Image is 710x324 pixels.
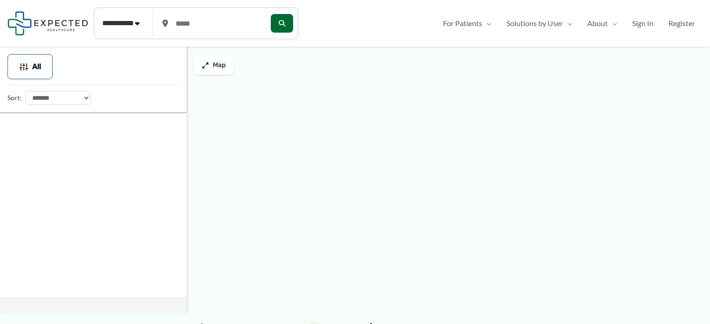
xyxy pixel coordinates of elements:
[608,16,617,30] span: Menu Toggle
[436,16,499,30] a: For PatientsMenu Toggle
[563,16,572,30] span: Menu Toggle
[580,16,625,30] a: AboutMenu Toggle
[482,16,492,30] span: Menu Toggle
[668,16,695,30] span: Register
[213,62,226,69] span: Map
[32,63,41,70] span: All
[19,62,28,71] img: Filter
[632,16,654,30] span: Sign In
[7,92,21,104] label: Sort:
[506,16,563,30] span: Solutions by User
[499,16,580,30] a: Solutions by UserMenu Toggle
[7,54,53,79] button: All
[625,16,661,30] a: Sign In
[194,56,233,75] button: Map
[661,16,703,30] a: Register
[7,11,88,35] img: Expected Healthcare Logo - side, dark font, small
[587,16,608,30] span: About
[202,62,209,69] img: Maximize
[443,16,482,30] span: For Patients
